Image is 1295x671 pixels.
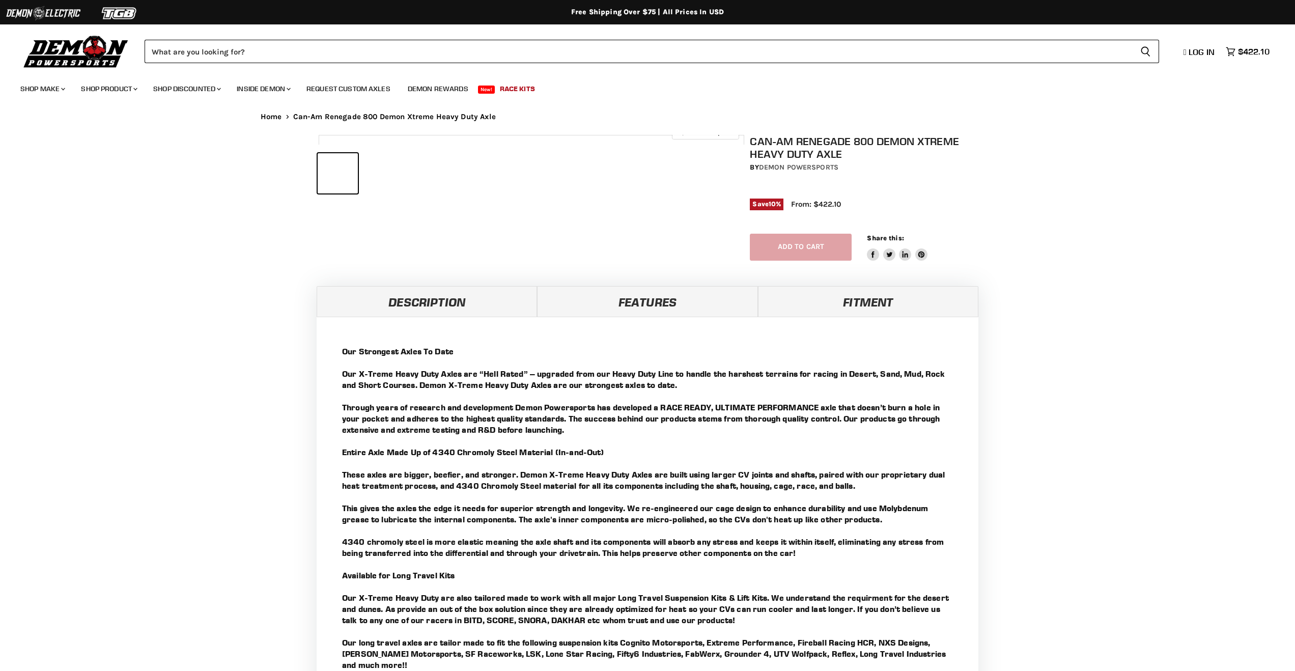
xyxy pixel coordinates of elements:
[400,78,476,99] a: Demon Rewards
[769,200,776,208] span: 10
[145,40,1132,63] input: Search
[240,113,1055,121] nav: Breadcrumbs
[492,78,543,99] a: Race Kits
[867,234,904,242] span: Share this:
[1221,44,1275,59] a: $422.10
[240,8,1055,17] div: Free Shipping Over $75 | All Prices In USD
[146,78,227,99] a: Shop Discounted
[677,128,734,136] span: Click to expand
[1179,47,1221,57] a: Log in
[318,153,358,193] button: IMAGE thumbnail
[20,33,132,69] img: Demon Powersports
[145,40,1159,63] form: Product
[750,199,783,210] span: Save %
[759,163,838,172] a: Demon Powersports
[791,200,841,209] span: From: $422.10
[13,74,1267,99] ul: Main menu
[299,78,398,99] a: Request Custom Axles
[81,4,158,23] img: TGB Logo 2
[404,153,444,193] button: IMAGE thumbnail
[317,286,537,317] a: Description
[867,234,927,261] aside: Share this:
[758,286,978,317] a: Fitment
[293,113,496,121] span: Can-Am Renegade 800 Demon Xtreme Heavy Duty Axle
[1238,47,1270,57] span: $422.10
[5,4,81,23] img: Demon Electric Logo 2
[537,286,757,317] a: Features
[750,162,982,173] div: by
[1189,47,1215,57] span: Log in
[1132,40,1159,63] button: Search
[361,153,401,193] button: IMAGE thumbnail
[73,78,144,99] a: Shop Product
[13,78,71,99] a: Shop Make
[447,153,488,193] button: IMAGE thumbnail
[478,86,495,94] span: New!
[750,135,982,160] h1: Can-Am Renegade 800 Demon Xtreme Heavy Duty Axle
[229,78,297,99] a: Inside Demon
[261,113,282,121] a: Home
